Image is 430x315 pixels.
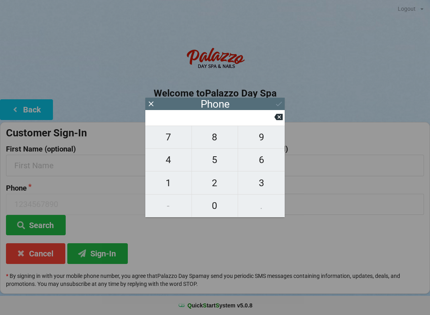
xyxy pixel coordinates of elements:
span: 5 [192,152,238,168]
button: 5 [192,149,238,171]
span: 7 [145,129,192,146]
span: 6 [238,152,285,168]
button: 2 [192,171,238,194]
span: 3 [238,175,285,191]
button: 4 [145,149,192,171]
button: 1 [145,171,192,194]
button: 7 [145,126,192,149]
button: 9 [238,126,285,149]
span: 2 [192,175,238,191]
span: 8 [192,129,238,146]
button: 0 [192,195,238,217]
button: 8 [192,126,238,149]
button: 6 [238,149,285,171]
button: 3 [238,171,285,194]
span: 1 [145,175,192,191]
span: 0 [192,197,238,214]
div: Phone [201,100,230,108]
span: 9 [238,129,285,146]
span: 4 [145,152,192,168]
